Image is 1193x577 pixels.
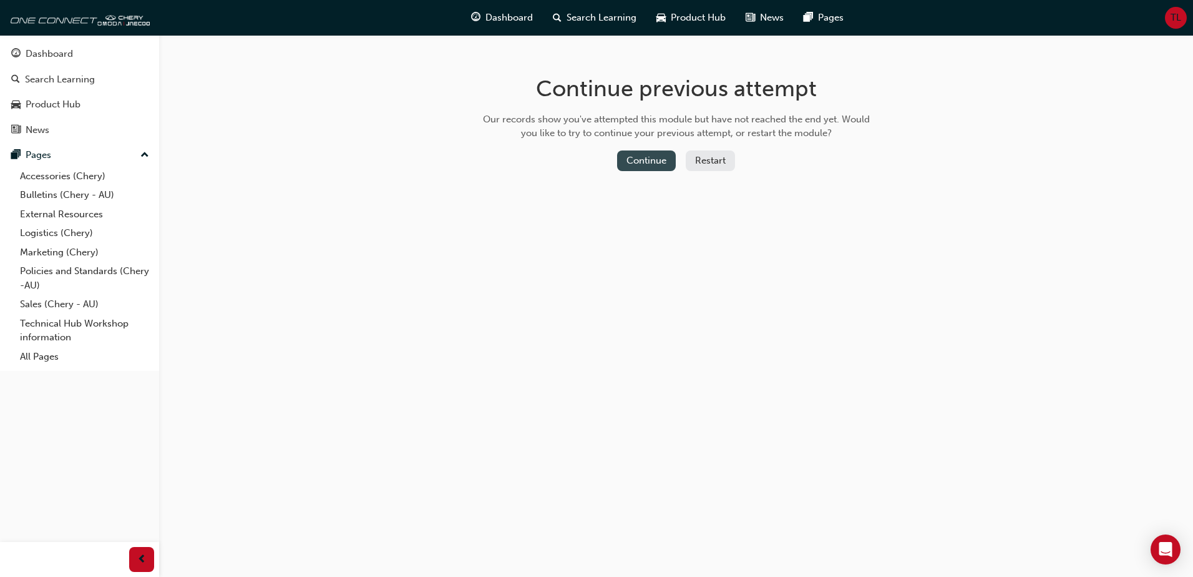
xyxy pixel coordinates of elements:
[1165,7,1187,29] button: TL
[15,262,154,295] a: Policies and Standards (Chery -AU)
[15,295,154,314] a: Sales (Chery - AU)
[5,68,154,91] a: Search Learning
[5,40,154,144] button: DashboardSearch LearningProduct HubNews
[1151,535,1181,565] div: Open Intercom Messenger
[11,74,20,86] span: search-icon
[5,93,154,116] a: Product Hub
[26,148,51,162] div: Pages
[5,42,154,66] a: Dashboard
[11,99,21,111] span: car-icon
[26,123,49,137] div: News
[617,150,676,171] button: Continue
[485,11,533,25] span: Dashboard
[794,5,854,31] a: pages-iconPages
[804,10,813,26] span: pages-icon
[5,144,154,167] button: Pages
[25,72,95,87] div: Search Learning
[671,11,726,25] span: Product Hub
[479,112,874,141] div: Our records show you've attempted this module but have not reached the end yet. Would you like to...
[686,150,735,171] button: Restart
[15,347,154,367] a: All Pages
[137,552,147,568] span: prev-icon
[11,125,21,136] span: news-icon
[15,167,154,186] a: Accessories (Chery)
[553,10,562,26] span: search-icon
[15,185,154,205] a: Bulletins (Chery - AU)
[461,5,543,31] a: guage-iconDashboard
[760,11,784,25] span: News
[818,11,844,25] span: Pages
[26,97,80,112] div: Product Hub
[15,243,154,262] a: Marketing (Chery)
[15,205,154,224] a: External Resources
[26,47,73,61] div: Dashboard
[543,5,646,31] a: search-iconSearch Learning
[479,75,874,102] h1: Continue previous attempt
[15,224,154,243] a: Logistics (Chery)
[746,10,755,26] span: news-icon
[1171,11,1181,25] span: TL
[140,147,149,164] span: up-icon
[736,5,794,31] a: news-iconNews
[656,10,666,26] span: car-icon
[5,119,154,142] a: News
[11,49,21,60] span: guage-icon
[567,11,636,25] span: Search Learning
[11,150,21,161] span: pages-icon
[15,314,154,347] a: Technical Hub Workshop information
[6,5,150,30] img: oneconnect
[646,5,736,31] a: car-iconProduct Hub
[471,10,480,26] span: guage-icon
